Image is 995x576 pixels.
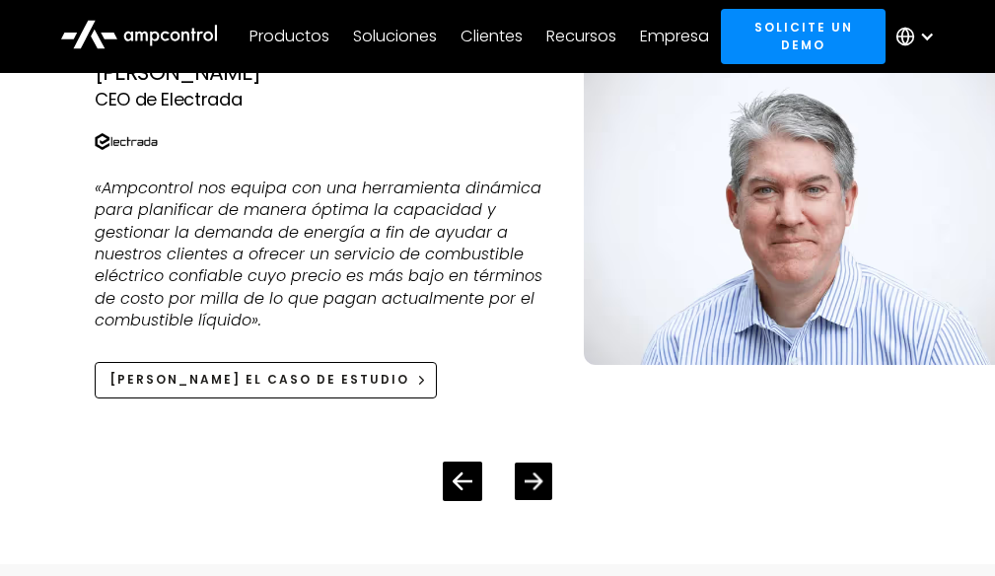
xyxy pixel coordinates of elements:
[461,26,523,47] div: Clientes
[546,26,616,47] div: Recursos
[640,26,709,47] div: Empresa
[353,26,437,47] div: Soluciones
[249,26,329,47] div: Productos
[95,362,437,398] a: [PERSON_NAME] el caso de estudio
[443,462,482,501] div: Previous slide
[95,178,552,332] p: «Ampcontrol nos equipa con una herramienta dinámica para planificar de manera óptima la capacidad...
[515,463,552,500] div: Next slide
[109,371,409,389] div: [PERSON_NAME] el caso de estudio
[95,86,552,114] div: CEO de Electrada
[721,9,887,63] a: Solicite un demo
